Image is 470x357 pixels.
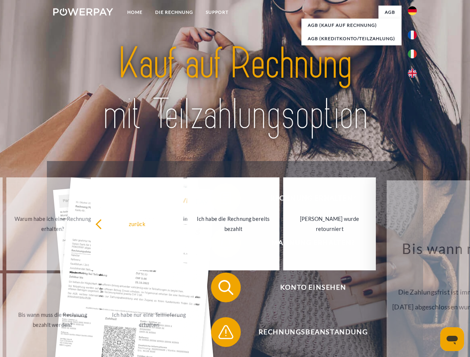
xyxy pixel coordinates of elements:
[378,6,402,19] a: agb
[408,6,417,15] img: de
[440,327,464,351] iframe: Schaltfläche zum Öffnen des Messaging-Fensters
[408,49,417,58] img: it
[408,69,417,78] img: en
[53,8,113,16] img: logo-powerpay-white.svg
[11,214,95,234] div: Warum habe ich eine Rechnung erhalten?
[288,214,371,234] div: [PERSON_NAME] wurde retourniert
[199,6,235,19] a: SUPPORT
[192,214,275,234] div: Ich habe die Rechnung bereits bezahlt
[301,32,402,45] a: AGB (Kreditkonto/Teilzahlung)
[95,219,179,229] div: zurück
[107,310,191,330] div: Ich habe nur eine Teillieferung erhalten
[217,323,235,341] img: qb_warning.svg
[11,310,95,330] div: Bis wann muss die Rechnung bezahlt werden?
[217,278,235,297] img: qb_search.svg
[211,273,405,302] button: Konto einsehen
[211,317,405,347] button: Rechnungsbeanstandung
[408,30,417,39] img: fr
[301,19,402,32] a: AGB (Kauf auf Rechnung)
[149,6,199,19] a: DIE RECHNUNG
[71,36,399,142] img: title-powerpay_de.svg
[121,6,149,19] a: Home
[222,317,404,347] span: Rechnungsbeanstandung
[222,273,404,302] span: Konto einsehen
